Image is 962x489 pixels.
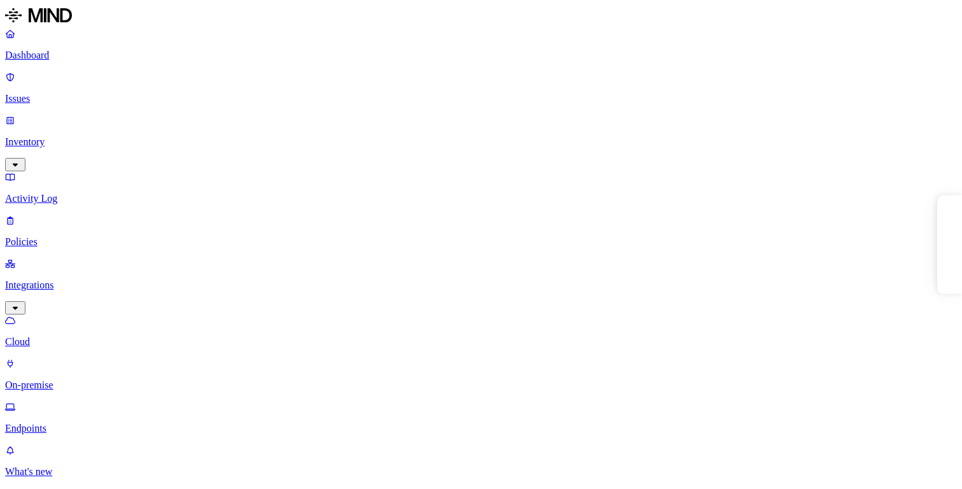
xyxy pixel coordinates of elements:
a: Endpoints [5,401,957,434]
p: Activity Log [5,193,957,204]
a: On-premise [5,358,957,391]
p: What's new [5,466,957,478]
a: MIND [5,5,957,28]
p: Policies [5,236,957,248]
img: MIND [5,5,72,25]
a: Cloud [5,315,957,348]
a: Policies [5,215,957,248]
p: Integrations [5,280,957,291]
a: Issues [5,71,957,104]
p: Endpoints [5,423,957,434]
p: Inventory [5,136,957,148]
a: Dashboard [5,28,957,61]
p: Dashboard [5,50,957,61]
a: Integrations [5,258,957,313]
a: Inventory [5,115,957,169]
p: On-premise [5,379,957,391]
a: What's new [5,444,957,478]
a: Activity Log [5,171,957,204]
p: Issues [5,93,957,104]
p: Cloud [5,336,957,348]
